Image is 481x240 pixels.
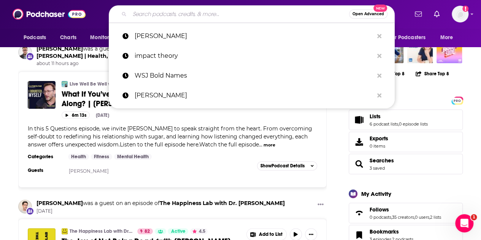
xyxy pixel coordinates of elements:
span: , [414,215,415,220]
span: Bookmarks [370,228,399,235]
img: Live Well Be Well with Sarah Ann Macklin | Health, Lifestyle, Nutrition [62,81,68,87]
span: Exports [370,135,388,142]
span: Searches [349,154,463,174]
a: 35 creators [392,215,414,220]
img: Podchaser - Follow, Share and Rate Podcasts [13,7,86,21]
svg: Email not verified [462,6,468,12]
a: Mental Health [114,154,152,160]
a: Bookmarks [370,228,413,235]
img: The Happiness Lab with Dr. Laurie Santos [62,228,68,234]
span: Exports [351,137,367,147]
a: Live Well Be Well with Sarah Ann Macklin | Health, Lifestyle, Nutrition [37,45,269,59]
span: 1 [471,214,477,220]
a: Lists [370,113,428,120]
a: 3 saved [370,165,385,171]
input: Search podcasts, credits, & more... [130,8,349,20]
a: [PERSON_NAME] [109,86,395,105]
a: Ryan Holiday [37,200,83,207]
span: Logged in as tgilbride [452,6,468,22]
a: PRO [452,97,462,103]
span: In this 5 Questions episode, we invite [PERSON_NAME] to speak straight from the heart. From overc... [28,125,312,148]
p: bill simmons [135,26,373,46]
a: Show notifications dropdown [431,8,443,21]
a: Searches [370,157,394,164]
a: [PERSON_NAME] [109,26,395,46]
p: WSJ Bold Names [135,66,373,86]
a: The Happiness Lab with Dr. Laurie Santos [160,200,285,207]
button: Show More Button [314,200,327,209]
span: Podcasts [24,32,46,43]
button: open menu [18,30,56,45]
span: about 11 hours ago [37,60,314,67]
a: impact theory [109,46,395,66]
span: , [398,121,399,127]
span: Lists [349,110,463,130]
div: My Activity [361,190,391,197]
a: Show notifications dropdown [412,8,425,21]
span: More [440,32,453,43]
button: open menu [384,30,437,45]
button: more [264,142,275,148]
a: What If You’ve Been Wrong About Yourself All Along? | [PERSON_NAME] | 5 Questions [62,89,241,108]
span: [DATE] [37,208,285,215]
span: Open Advanced [352,12,384,16]
span: Follows [349,203,463,223]
button: Share Top 8 [415,66,449,81]
span: 0 items [370,143,388,149]
img: Hello Monday with Jessi Hempel [407,38,433,63]
a: 0 episode lists [399,121,428,127]
span: ... [259,141,262,148]
span: Show Podcast Details [260,163,305,168]
a: Health [68,154,89,160]
button: Show profile menu [452,6,468,22]
button: 6m 13s [62,111,90,119]
a: The Happiness Lab with Dr. [PERSON_NAME] [70,228,132,234]
span: New [373,5,387,12]
a: [PERSON_NAME] [69,168,109,174]
div: New Appearance [26,52,34,60]
a: 0 podcasts [370,215,391,220]
span: Lists [370,113,381,120]
button: ShowPodcast Details [257,161,317,170]
a: Lists [351,114,367,125]
span: 82 [144,228,150,235]
a: Simon Sinek [37,45,83,52]
a: 2 lists [430,215,441,220]
span: Monitoring [90,32,117,43]
div: New Appearance [26,207,34,215]
a: Searches [351,159,367,169]
a: Follows [351,208,367,218]
button: Show More Button [247,229,286,240]
p: impact theory [135,46,373,66]
span: Add to List [259,232,283,237]
p: tavis smiley [135,86,373,105]
a: Charts [55,30,81,45]
span: Charts [60,32,76,43]
a: Exports [349,132,463,152]
span: Active [171,228,185,235]
span: For Podcasters [389,32,425,43]
a: Simon Sinek [18,45,32,59]
a: 6 podcast lists [370,121,398,127]
button: open menu [85,30,127,45]
a: 82 [137,228,153,234]
a: Fitness [91,154,112,160]
img: The Bright Side [437,38,462,63]
img: Ryan Holiday [18,200,32,213]
button: Open AdvancedNew [349,10,387,19]
a: Live Well Be Well with [PERSON_NAME] [PERSON_NAME] | Health, Lifestyle, Nutrition [70,81,132,87]
button: open menu [435,30,463,45]
iframe: Intercom live chat [455,214,473,232]
a: WSJ Bold Names [109,66,395,86]
a: Follows [370,206,441,213]
img: User Profile [452,6,468,22]
span: PRO [452,98,462,103]
img: What If You’ve Been Wrong About Yourself All Along? | Simon Sinek | 5 Questions [28,81,56,109]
